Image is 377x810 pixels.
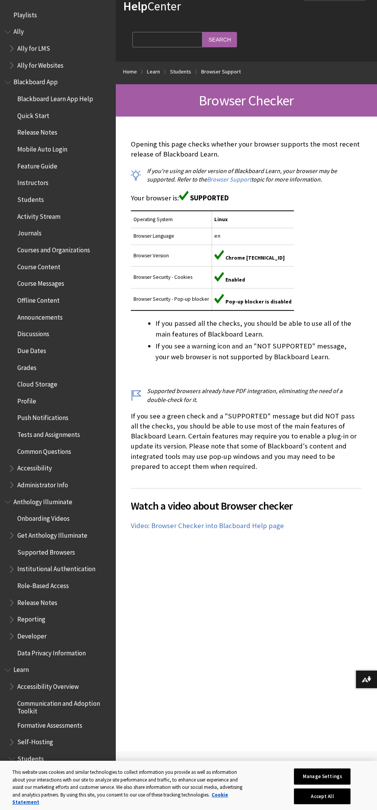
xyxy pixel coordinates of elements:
[131,267,212,288] td: Browser Security - Cookies
[131,521,284,530] a: Video: Browser Checker into Blacboard Help page
[214,233,220,239] span: en
[17,59,63,69] span: Ally for Websites
[17,630,47,640] span: Developer
[5,8,111,22] nav: Book outline for Playlists
[294,768,350,785] button: Manage Settings
[17,546,75,556] span: Supported Browsers
[17,647,86,657] span: Data Privacy Information
[17,680,79,690] span: Accessibility Overview
[17,361,37,372] span: Grades
[12,768,246,806] div: This website uses cookies and similar technologies to collect information you provide as well as ...
[5,25,111,72] nav: Book outline for Anthology Ally Help
[17,736,53,746] span: Self-Hosting
[225,298,291,305] span: Pop-up blocker is disabled
[17,378,57,388] span: Cloud Storage
[155,341,362,362] li: If you see a warning icon and an "NOT SUPPORTED" message, your web browser is not supported by Bl...
[17,260,60,271] span: Course Content
[17,277,64,288] span: Course Messages
[214,250,224,260] img: Green supported icon
[214,294,224,303] img: Green supported icon
[17,109,49,120] span: Quick Start
[17,327,49,338] span: Discussions
[13,663,29,674] span: Learn
[214,216,227,223] span: Linux
[155,318,362,340] li: If you passed all the checks, you should be able to use all of the main features of Blackboard Le...
[199,92,294,109] span: Browser Checker
[294,788,350,805] button: Accept All
[214,272,224,282] img: Green supported icon
[17,210,60,220] span: Activity Stream
[17,143,67,153] span: Mobile Auto Login
[13,25,24,36] span: Ally
[131,498,362,514] span: Watch a video about Browser checker
[17,478,68,489] span: Administrator Info
[17,529,87,539] span: Get Anthology Illuminate
[17,445,71,455] span: Common Questions
[131,411,362,472] p: If you see a green check and a "SUPPORTED" message but did NOT pass all the checks, you should be...
[17,719,82,729] span: Formative Assessments
[17,412,68,422] span: Push Notifications
[147,67,160,77] a: Learn
[17,294,60,304] span: Offline Content
[207,175,251,183] a: Browser Support
[190,193,229,202] span: SUPPORTED
[13,8,37,19] span: Playlists
[17,344,46,355] span: Due Dates
[17,193,44,203] span: Students
[225,255,284,261] span: Chrome [TECHNICAL_ID]
[131,211,212,228] td: Operating System
[17,613,45,623] span: Reporting
[123,67,137,77] a: Home
[17,752,44,763] span: Students
[5,76,111,492] nav: Book outline for Blackboard App Help
[17,579,69,590] span: Role-Based Access
[17,177,48,187] span: Instructors
[179,191,188,200] img: Green supported icon
[17,395,36,405] span: Profile
[225,277,245,283] span: Enabled
[131,167,362,184] p: If you're using an older version of Blackboard Learn, your browser may be supported. Refer to the...
[131,139,362,159] p: Opening this page checks whether your browser supports the most recent release of Blackboard Learn.
[17,697,110,715] span: Communication and Adoption Toolkit
[17,428,80,438] span: Tests and Assignments
[131,228,212,245] td: Browser Language
[17,227,42,237] span: Journals
[13,495,72,506] span: Anthology Illuminate
[201,67,241,77] a: Browser Support
[13,76,58,86] span: Blackboard App
[170,67,191,77] a: Students
[17,311,63,321] span: Announcements
[17,42,50,52] span: Ally for LMS
[17,512,70,523] span: Onboarding Videos
[17,596,57,607] span: Release Notes
[131,191,362,203] p: Your browser is:
[131,245,212,267] td: Browser Version
[202,32,237,47] input: Search
[17,462,52,472] span: Accessibility
[131,387,362,404] p: Supported browsers already have PDF integration, eliminating the need of a double-check for it.
[17,243,90,254] span: Courses and Organizations
[17,160,57,170] span: Feature Guide
[5,495,111,660] nav: Book outline for Anthology Illuminate
[17,92,93,103] span: Blackboard Learn App Help
[131,288,212,310] td: Browser Security - Pop-up blocker
[12,792,228,806] a: More information about your privacy, opens in a new tab
[17,126,57,137] span: Release Notes
[17,563,95,573] span: Institutional Authentication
